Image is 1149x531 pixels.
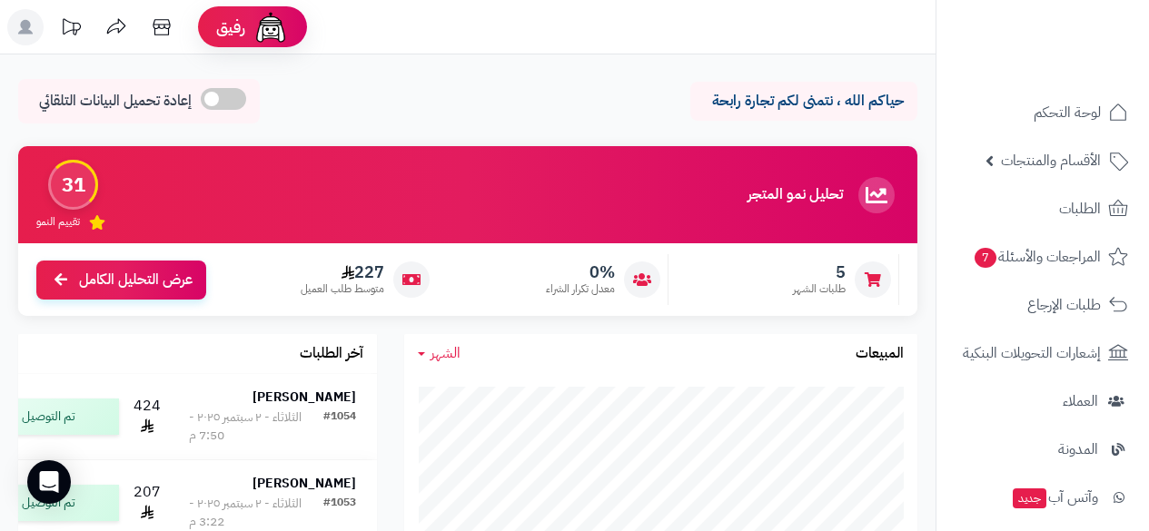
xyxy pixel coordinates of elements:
[253,474,356,493] strong: [PERSON_NAME]
[546,262,615,282] span: 0%
[79,270,193,290] span: عرض التحليل الكامل
[1011,485,1098,510] span: وآتس آب
[1013,488,1046,508] span: جديد
[856,346,904,362] h3: المبيعات
[947,283,1138,327] a: طلبات الإرجاع
[323,495,356,531] div: #1053
[748,187,843,203] h3: تحليل نمو المتجر
[793,281,846,297] span: طلبات الشهر
[300,346,363,362] h3: آخر الطلبات
[1058,437,1098,462] span: المدونة
[48,9,94,50] a: تحديثات المنصة
[216,16,245,38] span: رفيق
[947,476,1138,519] a: وآتس آبجديد
[27,460,71,504] div: Open Intercom Messenger
[947,187,1138,231] a: الطلبات
[947,428,1138,471] a: المدونة
[431,342,461,364] span: الشهر
[973,244,1101,270] span: المراجعات والأسئلة
[947,379,1138,423] a: العملاء
[1034,100,1101,125] span: لوحة التحكم
[963,340,1101,366] span: إشعارات التحويلات البنكية
[39,91,192,112] span: إعادة تحميل البيانات التلقائي
[1025,14,1132,52] img: logo-2.png
[793,262,846,282] span: 5
[1027,292,1101,318] span: طلبات الإرجاع
[1063,388,1098,414] span: العملاء
[301,281,384,297] span: متوسط طلب العميل
[974,247,997,269] span: 7
[704,91,904,112] p: حياكم الله ، نتمنى لكم تجارة رابحة
[323,408,356,445] div: #1054
[546,281,615,297] span: معدل تكرار الشراء
[301,262,384,282] span: 227
[947,91,1138,134] a: لوحة التحكم
[189,408,323,445] div: الثلاثاء - ٢ سبتمبر ٢٠٢٥ - 7:50 م
[126,374,168,459] td: 424
[947,331,1138,375] a: إشعارات التحويلات البنكية
[253,388,356,407] strong: [PERSON_NAME]
[947,235,1138,279] a: المراجعات والأسئلة7
[253,9,289,45] img: ai-face.png
[418,343,461,364] a: الشهر
[1059,196,1101,221] span: الطلبات
[189,495,323,531] div: الثلاثاء - ٢ سبتمبر ٢٠٢٥ - 3:22 م
[36,214,80,230] span: تقييم النمو
[1001,148,1101,173] span: الأقسام والمنتجات
[36,261,206,300] a: عرض التحليل الكامل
